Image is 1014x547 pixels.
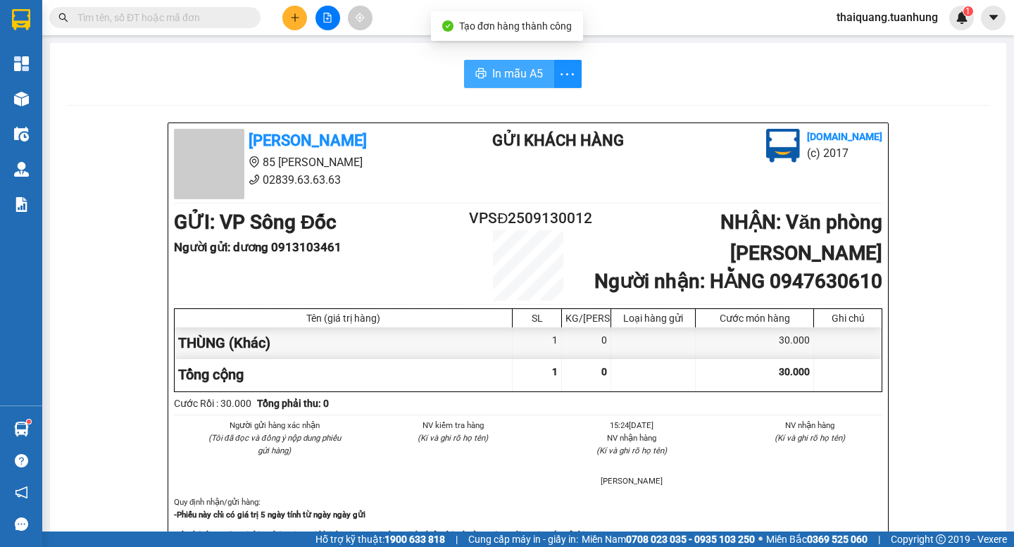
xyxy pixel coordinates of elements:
span: ⚪️ [758,536,763,542]
img: warehouse-icon [14,92,29,106]
sup: 1 [963,6,973,16]
span: search [58,13,68,23]
i: (Kí và ghi rõ họ tên) [596,446,667,455]
button: more [553,60,582,88]
li: NV nhận hàng [559,432,704,444]
img: icon-new-feature [956,11,968,24]
i: (Kí và ghi rõ họ tên) [775,433,845,443]
span: Miền Bắc [766,532,868,547]
h2: VPSĐ2509130012 [469,207,587,230]
div: Cước Rồi : 30.000 [174,396,251,411]
div: Tên (giá trị hàng) [178,313,508,324]
b: Người gửi : dương 0913103461 [174,240,342,254]
span: phone [249,174,260,185]
li: [PERSON_NAME] [559,474,704,487]
div: Loại hàng gửi [615,313,691,324]
span: environment [249,156,260,168]
span: phone [81,51,92,63]
b: GỬI : VP Sông Đốc [6,88,169,111]
li: 85 [PERSON_NAME] [174,153,436,171]
span: Hỗ trợ kỹ thuật: [315,532,445,547]
i: (Kí và ghi rõ họ tên) [418,433,488,443]
li: 02839.63.63.63 [174,171,436,189]
div: Cước món hàng [699,313,810,324]
div: 1 [513,327,562,359]
span: 0 [601,366,607,377]
button: printerIn mẫu A5 [464,60,554,88]
i: (Tôi đã đọc và đồng ý nộp dung phiếu gửi hàng) [208,433,341,455]
span: 1 [552,366,558,377]
span: copyright [936,534,946,544]
b: GỬI : VP Sông Đốc [174,210,337,234]
img: solution-icon [14,197,29,212]
strong: -Phiếu này chỉ có giá trị 5 ngày tính từ ngày ngày gửi [174,510,365,520]
span: thaiquang.tuanhung [825,8,949,26]
img: warehouse-icon [14,162,29,177]
span: | [456,532,458,547]
b: Tổng phải thu: 0 [257,398,329,409]
img: logo-vxr [12,9,30,30]
img: dashboard-icon [14,56,29,71]
span: printer [475,68,487,81]
li: 02839.63.63.63 [6,49,268,66]
span: Cung cấp máy in - giấy in: [468,532,578,547]
button: caret-down [981,6,1006,30]
li: 15:24[DATE] [559,419,704,432]
span: environment [81,34,92,45]
li: NV kiểm tra hàng [381,419,526,432]
span: message [15,517,28,531]
b: [PERSON_NAME] [249,132,367,149]
strong: -Khi thất lạc, mất mát hàng hóa của quý khách, công ty sẽ chịu trách nhiệm bồi thường gấp 10 lần ... [174,530,596,540]
div: KG/[PERSON_NAME] [565,313,607,324]
div: 30.000 [696,327,814,359]
li: 85 [PERSON_NAME] [6,31,268,49]
div: 0 [562,327,611,359]
b: [DOMAIN_NAME] [807,131,882,142]
input: Tìm tên, số ĐT hoặc mã đơn [77,10,244,25]
strong: 0708 023 035 - 0935 103 250 [626,534,755,545]
b: NHẬN : Văn phòng [PERSON_NAME] [720,210,882,265]
li: (c) 2017 [807,144,882,162]
span: caret-down [987,11,1000,24]
div: THÙNG (Khác) [175,327,513,359]
span: | [878,532,880,547]
img: warehouse-icon [14,127,29,142]
span: aim [355,13,365,23]
div: Ghi chú [818,313,878,324]
b: [PERSON_NAME] [81,9,199,27]
div: SL [516,313,558,324]
span: Tạo đơn hàng thành công [459,20,572,32]
span: check-circle [442,20,453,32]
sup: 1 [27,420,31,424]
span: 30.000 [779,366,810,377]
span: question-circle [15,454,28,467]
span: more [554,65,581,83]
li: Người gửi hàng xác nhận [202,419,347,432]
li: NV nhận hàng [738,419,883,432]
strong: 0369 525 060 [807,534,868,545]
button: file-add [315,6,340,30]
b: Gửi khách hàng [492,132,624,149]
span: file-add [323,13,332,23]
strong: 1900 633 818 [384,534,445,545]
img: warehouse-icon [14,422,29,436]
b: Người nhận : HẰNG 0947630610 [594,270,882,293]
span: plus [290,13,300,23]
span: notification [15,486,28,499]
span: Miền Nam [582,532,755,547]
span: Tổng cộng [178,366,244,383]
span: 1 [965,6,970,16]
button: aim [348,6,373,30]
span: In mẫu A5 [492,65,543,82]
img: logo.jpg [766,129,800,163]
button: plus [282,6,307,30]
